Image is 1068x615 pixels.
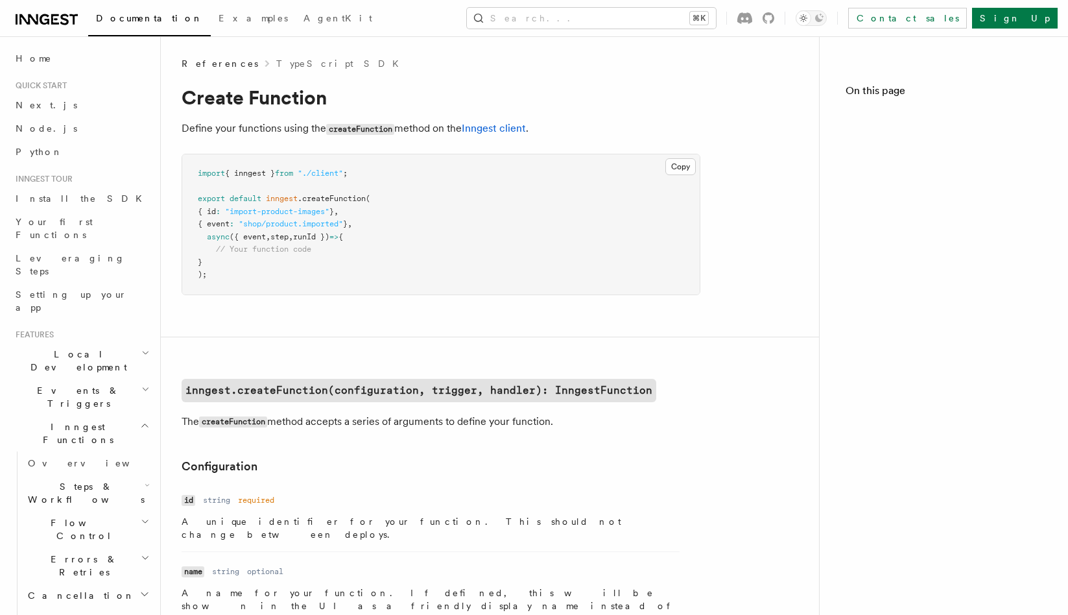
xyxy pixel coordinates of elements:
span: Events & Triggers [10,384,141,410]
span: ; [343,169,348,178]
a: Configuration [182,457,257,476]
a: Node.js [10,117,152,140]
span: ); [198,270,207,279]
span: Features [10,330,54,340]
span: { id [198,207,216,216]
button: Copy [665,158,696,175]
span: Cancellation [23,589,135,602]
span: runId }) [293,232,329,241]
span: Leveraging Steps [16,253,125,276]
span: Flow Control [23,516,141,542]
code: createFunction [199,416,267,428]
span: "./client" [298,169,343,178]
a: Setting up your app [10,283,152,319]
button: Local Development [10,343,152,379]
span: Steps & Workflows [23,480,145,506]
button: Steps & Workflows [23,475,152,511]
span: References [182,57,258,70]
button: Cancellation [23,584,152,607]
span: , [334,207,338,216]
h1: Create Function [182,86,700,109]
span: Errors & Retries [23,553,141,579]
button: Flow Control [23,511,152,548]
h4: On this page [846,83,1042,104]
span: } [198,258,202,267]
span: Node.js [16,123,77,134]
span: : [216,207,220,216]
span: { [338,232,343,241]
span: from [275,169,293,178]
a: Contact sales [848,8,967,29]
span: // Your function code [216,245,311,254]
a: Leveraging Steps [10,247,152,283]
p: Define your functions using the method on the . [182,119,700,138]
span: import [198,169,225,178]
span: "shop/product.imported" [239,219,343,228]
span: step [270,232,289,241]
p: A unique identifier for your function. This should not change between deploys. [182,515,680,541]
span: : [230,219,234,228]
button: Inngest Functions [10,415,152,452]
code: createFunction [326,124,394,135]
span: ( [366,194,370,203]
dd: optional [247,566,283,577]
span: } [343,219,348,228]
p: The method accepts a series of arguments to define your function. [182,413,700,431]
span: Home [16,52,52,65]
dd: required [238,495,274,505]
kbd: ⌘K [690,12,708,25]
span: Overview [28,458,161,468]
a: Your first Functions [10,210,152,247]
code: id [182,495,195,506]
a: AgentKit [296,4,380,35]
span: { inngest } [225,169,275,178]
span: , [348,219,352,228]
button: Events & Triggers [10,379,152,415]
span: Setting up your app [16,289,127,313]
code: name [182,566,204,577]
button: Errors & Retries [23,548,152,584]
span: , [266,232,270,241]
span: Python [16,147,63,157]
span: } [329,207,334,216]
span: Your first Functions [16,217,93,240]
span: AgentKit [303,13,372,23]
a: Overview [23,452,152,475]
span: async [207,232,230,241]
span: default [230,194,261,203]
span: Inngest tour [10,174,73,184]
span: Examples [219,13,288,23]
button: Toggle dark mode [796,10,827,26]
span: export [198,194,225,203]
a: Documentation [88,4,211,36]
span: .createFunction [298,194,366,203]
a: TypeScript SDK [276,57,407,70]
a: inngest.createFunction(configuration, trigger, handler): InngestFunction [182,379,656,402]
a: Sign Up [972,8,1058,29]
dd: string [203,495,230,505]
span: , [289,232,293,241]
span: Install the SDK [16,193,150,204]
span: Quick start [10,80,67,91]
span: { event [198,219,230,228]
dd: string [212,566,239,577]
span: Documentation [96,13,203,23]
span: Next.js [16,100,77,110]
span: Local Development [10,348,141,374]
a: Inngest client [462,122,526,134]
span: ({ event [230,232,266,241]
a: Examples [211,4,296,35]
a: Python [10,140,152,163]
span: inngest [266,194,298,203]
a: Install the SDK [10,187,152,210]
button: Search...⌘K [467,8,716,29]
span: Inngest Functions [10,420,140,446]
span: "import-product-images" [225,207,329,216]
a: Next.js [10,93,152,117]
a: Home [10,47,152,70]
span: => [329,232,338,241]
